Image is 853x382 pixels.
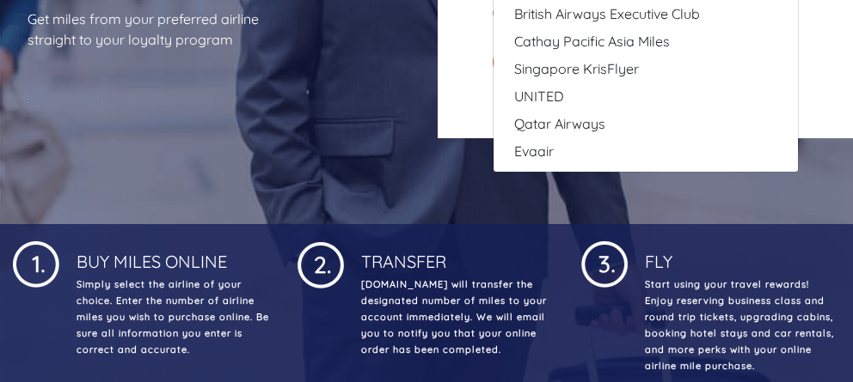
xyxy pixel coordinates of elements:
img: 1 [581,238,628,288]
span: Cathay Pacific Asia Miles [514,31,670,52]
p: Get miles from your preferred airline straight to your loyalty program [28,9,410,50]
h4: Fly [641,238,840,272]
img: 1 [13,238,59,288]
span: British Airways Executive Club [514,3,700,24]
p: Start using your travel rewards! Enjoy reserving business class and round trip tickets, upgrading... [641,276,840,374]
h4: Transfer [358,238,556,272]
p: [DOMAIN_NAME] will transfer the designated number of miles to your account immediately. We will e... [358,276,556,358]
p: Simply select the airline of your choice. Enter the number of airline miles you wish to purchase ... [73,276,272,358]
span: Qatar Airways [514,113,605,134]
h4: Buy Miles Online [73,238,272,272]
span: Evaair [514,141,554,161]
img: 1 [298,238,344,288]
span: UNITED [514,86,564,106]
span: Singapore KrisFlyer [514,58,639,79]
